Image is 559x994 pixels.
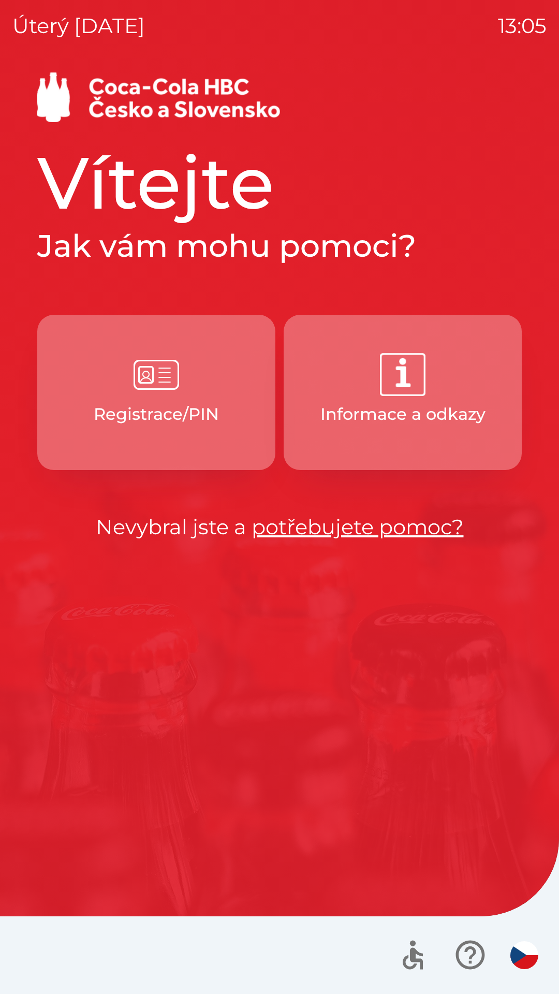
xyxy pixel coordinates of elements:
[252,514,464,539] a: potřebujete pomoc?
[37,72,522,122] img: Logo
[37,315,275,470] button: Registrace/PIN
[134,352,179,398] img: e6b0946f-9245-445c-9933-d8d2cebc90cb.png
[284,315,522,470] button: Informace a odkazy
[12,10,145,41] p: úterý [DATE]
[37,511,522,543] p: Nevybral jste a
[37,227,522,265] h2: Jak vám mohu pomoci?
[498,10,547,41] p: 13:05
[94,402,219,427] p: Registrace/PIN
[510,941,538,969] img: cs flag
[380,352,425,398] img: 2da3ce84-b443-4ada-b987-6433ed45e4b0.png
[37,139,522,227] h1: Vítejte
[320,402,486,427] p: Informace a odkazy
